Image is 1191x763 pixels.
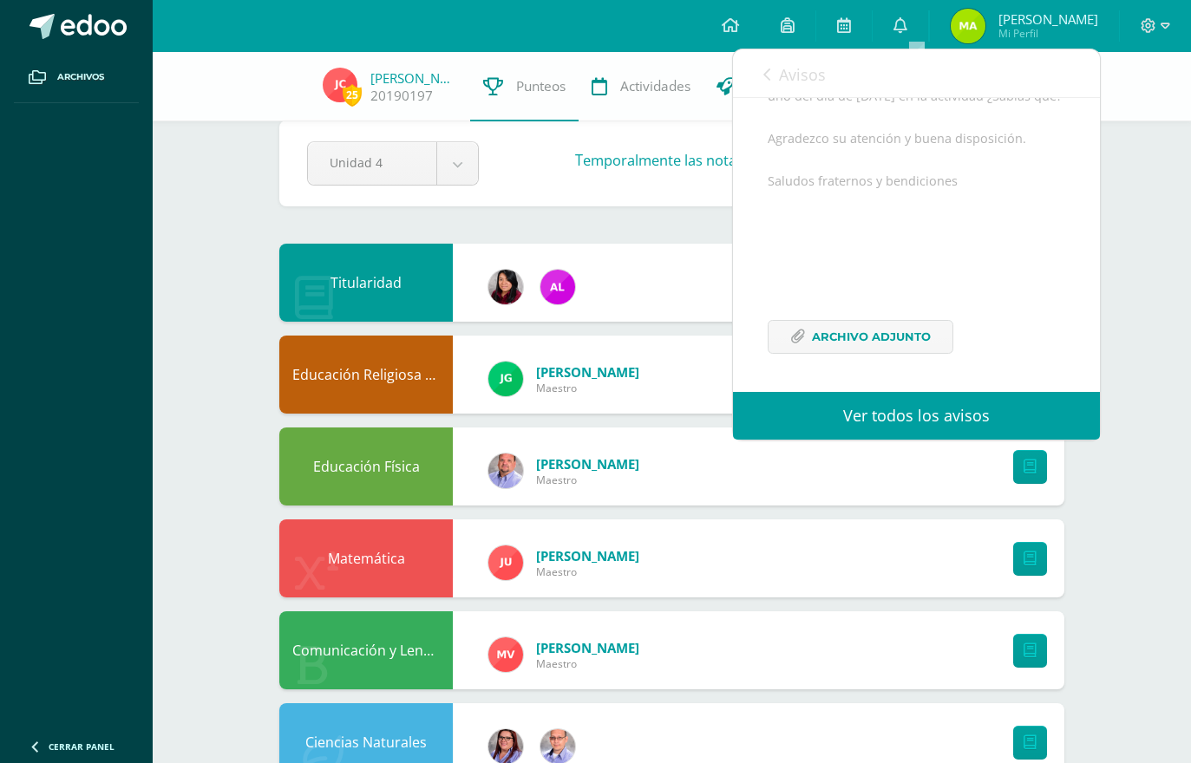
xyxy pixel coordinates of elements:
[998,26,1098,41] span: Mi Perfil
[343,84,362,106] span: 25
[279,427,453,505] div: Educación Física
[620,77,690,95] span: Actividades
[488,362,523,396] img: 3da61d9b1d2c0c7b8f7e89c78bbce001.png
[308,142,478,185] a: Unidad 4
[279,519,453,597] div: Matemática
[323,68,357,102] img: ff5e2b5014265a1341a9b64191c2ad1f.png
[998,10,1098,28] span: [PERSON_NAME]
[536,547,639,564] span: [PERSON_NAME]
[330,142,415,183] span: Unidad 4
[279,611,453,689] div: Comunicación y Lenguaje, Idioma Español
[579,52,703,121] a: Actividades
[49,740,115,753] span: Cerrar panel
[370,87,433,105] a: 20190197
[279,336,453,414] div: Educación Religiosa Escolar
[703,52,829,121] a: Trayectoria
[536,656,639,671] span: Maestro
[370,69,457,87] a: [PERSON_NAME]
[279,244,453,322] div: Titularidad
[540,270,575,304] img: 775a36a8e1830c9c46756a1d4adc11d7.png
[812,321,931,353] span: Archivo Adjunto
[488,545,523,580] img: b5613e1a4347ac065b47e806e9a54e9c.png
[951,9,985,43] img: 828cb0023f441a8cfd86ef47c58a2161.png
[14,52,139,103] a: Archivos
[768,320,953,354] a: Archivo Adjunto
[536,363,639,381] span: [PERSON_NAME]
[779,64,826,85] span: Avisos
[488,270,523,304] img: 374004a528457e5f7e22f410c4f3e63e.png
[57,70,104,84] span: Archivos
[516,77,566,95] span: Punteos
[733,392,1100,440] a: Ver todos los avisos
[470,52,579,121] a: Punteos
[536,564,639,579] span: Maestro
[768,1,1065,375] div: Estimados jóvenes reciban un cordial saludo, por este medio les comparto un archivo PDF que es de...
[575,150,954,170] h3: Temporalmente las notas .
[536,473,639,487] span: Maestro
[488,637,523,672] img: 1ff341f52347efc33ff1d2a179cbdb51.png
[488,453,523,488] img: 6c58b5a751619099581147680274b29f.png
[536,639,639,656] span: [PERSON_NAME]
[536,455,639,473] span: [PERSON_NAME]
[536,381,639,395] span: Maestro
